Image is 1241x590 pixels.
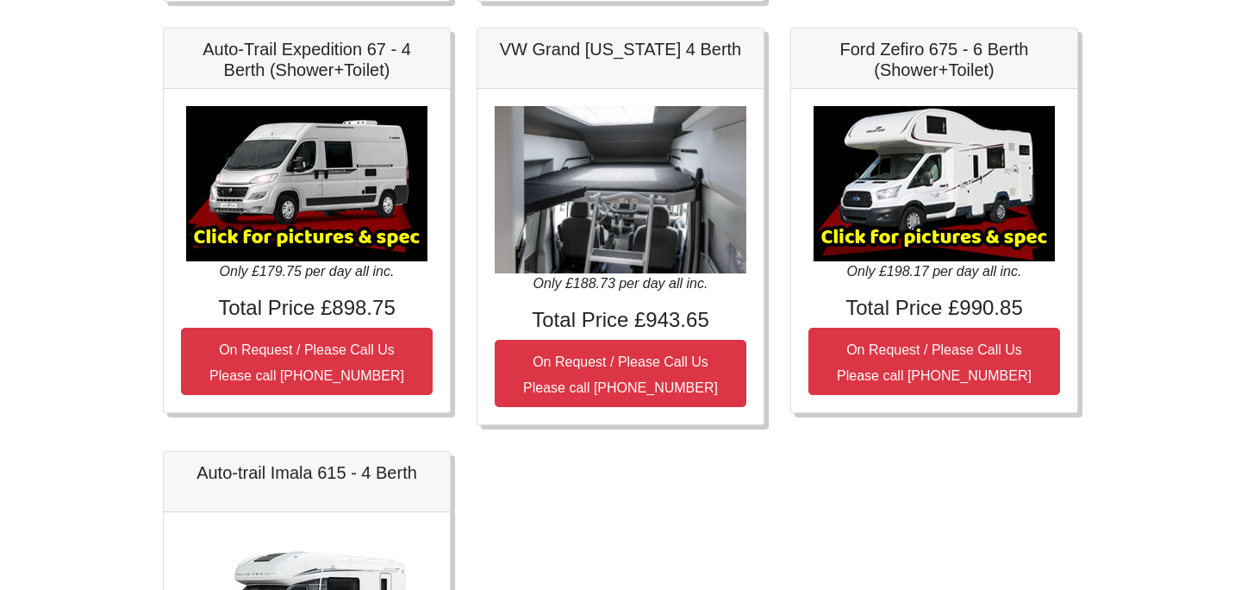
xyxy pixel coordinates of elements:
h4: Total Price £898.75 [181,296,433,321]
h5: Auto-trail Imala 615 - 4 Berth [181,462,433,483]
button: On Request / Please Call UsPlease call [PHONE_NUMBER] [808,328,1060,395]
small: On Request / Please Call Us Please call [PHONE_NUMBER] [837,342,1032,383]
img: Auto-Trail Expedition 67 - 4 Berth (Shower+Toilet) [186,106,427,261]
h4: Total Price £943.65 [495,308,746,333]
img: Ford Zefiro 675 - 6 Berth (Shower+Toilet) [814,106,1055,261]
i: Only £188.73 per day all inc. [533,276,708,291]
img: VW Grand California 4 Berth [495,106,746,274]
h4: Total Price £990.85 [808,296,1060,321]
button: On Request / Please Call UsPlease call [PHONE_NUMBER] [181,328,433,395]
button: On Request / Please Call UsPlease call [PHONE_NUMBER] [495,340,746,407]
h5: VW Grand [US_STATE] 4 Berth [495,39,746,60]
small: On Request / Please Call Us Please call [PHONE_NUMBER] [209,342,404,383]
h5: Ford Zefiro 675 - 6 Berth (Shower+Toilet) [808,39,1060,80]
i: Only £198.17 per day all inc. [847,264,1022,279]
h5: Auto-Trail Expedition 67 - 4 Berth (Shower+Toilet) [181,39,433,80]
small: On Request / Please Call Us Please call [PHONE_NUMBER] [523,355,718,395]
i: Only £179.75 per day all inc. [220,264,395,279]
